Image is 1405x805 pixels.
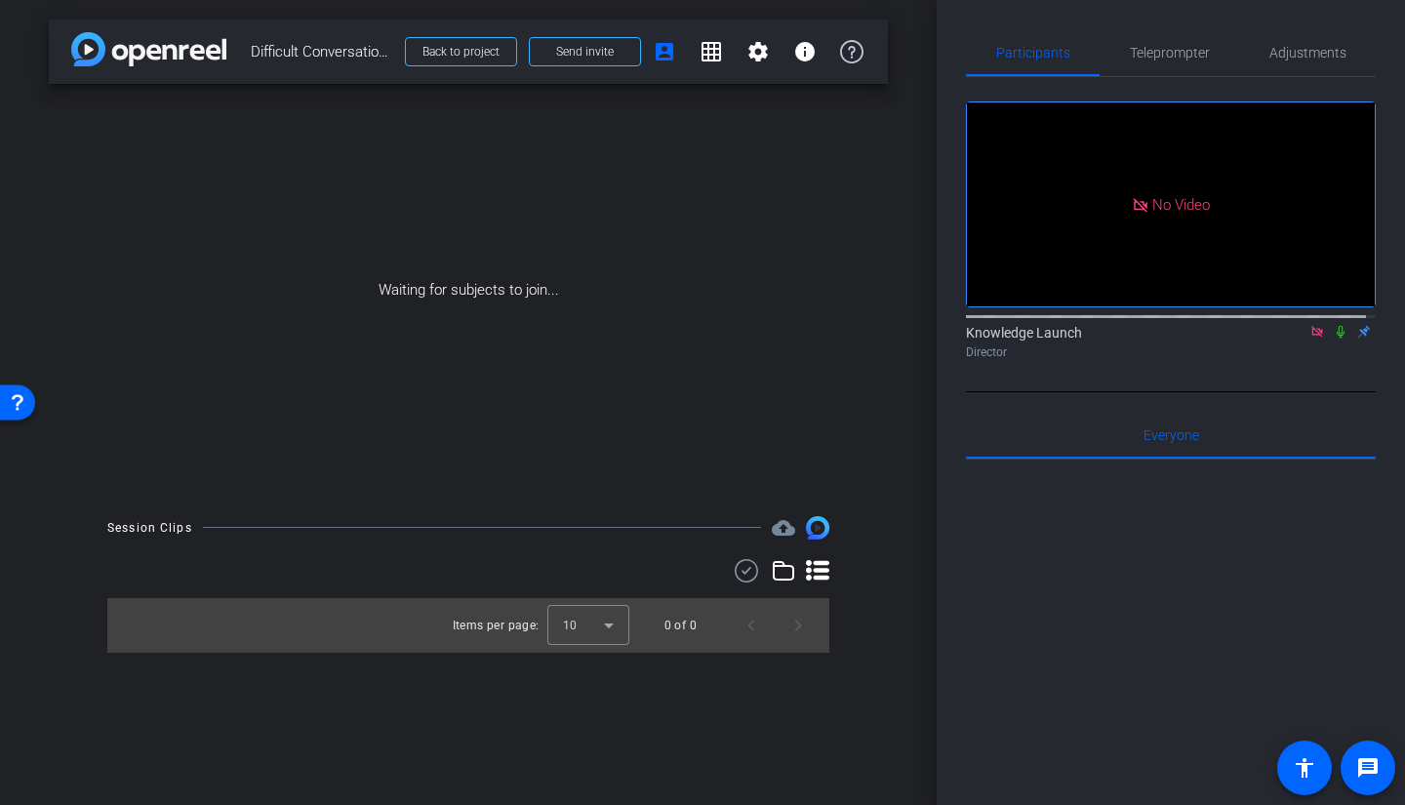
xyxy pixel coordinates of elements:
[775,602,822,649] button: Next page
[1152,195,1210,213] span: No Video
[966,343,1376,361] div: Director
[1293,756,1316,780] mat-icon: accessibility
[996,46,1070,60] span: Participants
[71,32,226,66] img: app-logo
[966,323,1376,361] div: Knowledge Launch
[422,45,500,59] span: Back to project
[772,516,795,540] mat-icon: cloud_upload
[453,616,540,635] div: Items per page:
[793,40,817,63] mat-icon: info
[1144,428,1199,442] span: Everyone
[664,616,697,635] div: 0 of 0
[653,40,676,63] mat-icon: account_box
[1269,46,1346,60] span: Adjustments
[700,40,723,63] mat-icon: grid_on
[1356,756,1380,780] mat-icon: message
[556,44,614,60] span: Send invite
[107,518,192,538] div: Session Clips
[806,516,829,540] img: Session clips
[746,40,770,63] mat-icon: settings
[405,37,517,66] button: Back to project
[1130,46,1210,60] span: Teleprompter
[49,84,888,497] div: Waiting for subjects to join...
[728,602,775,649] button: Previous page
[772,516,795,540] span: Destinations for your clips
[529,37,641,66] button: Send invite
[251,32,393,71] span: Difficult Conversations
